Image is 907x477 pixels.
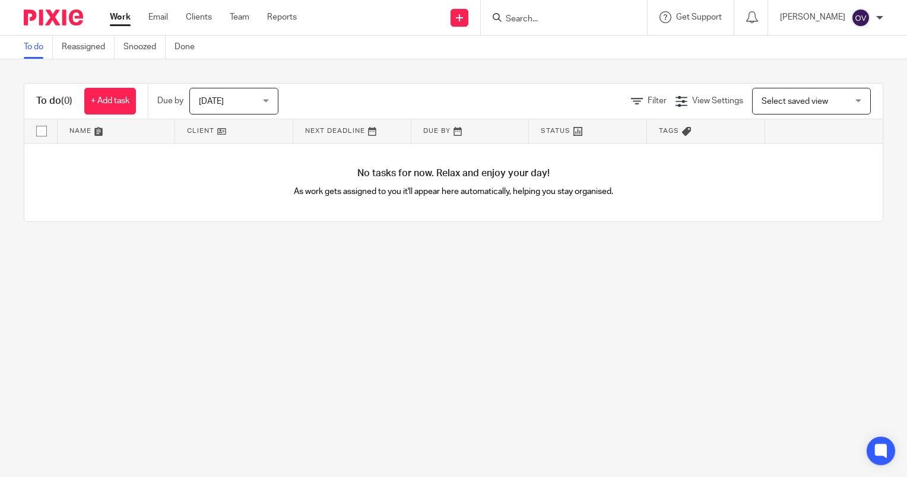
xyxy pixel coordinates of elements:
a: To do [24,36,53,59]
a: Reassigned [62,36,115,59]
span: View Settings [692,97,743,105]
img: Pixie [24,9,83,26]
a: + Add task [84,88,136,115]
span: Select saved view [762,97,828,106]
a: Done [175,36,204,59]
h1: To do [36,95,72,107]
a: Snoozed [123,36,166,59]
h4: No tasks for now. Relax and enjoy your day! [24,167,883,180]
p: Due by [157,95,183,107]
p: [PERSON_NAME] [780,11,845,23]
a: Reports [267,11,297,23]
span: Tags [659,128,679,134]
span: (0) [61,96,72,106]
input: Search [505,14,611,25]
span: Filter [648,97,667,105]
a: Email [148,11,168,23]
img: svg%3E [851,8,870,27]
a: Team [230,11,249,23]
span: [DATE] [199,97,224,106]
p: As work gets assigned to you it'll appear here automatically, helping you stay organised. [239,186,668,198]
a: Clients [186,11,212,23]
a: Work [110,11,131,23]
span: Get Support [676,13,722,21]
